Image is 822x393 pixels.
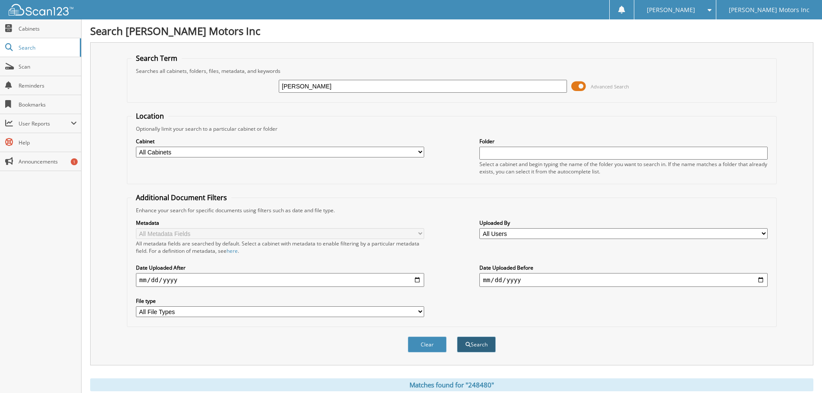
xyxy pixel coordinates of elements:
[90,378,813,391] div: Matches found for "248480"
[729,7,809,13] span: [PERSON_NAME] Motors Inc
[408,336,447,352] button: Clear
[136,297,424,305] label: File type
[136,240,424,255] div: All metadata fields are searched by default. Select a cabinet with metadata to enable filtering b...
[19,82,77,89] span: Reminders
[9,4,73,16] img: scan123-logo-white.svg
[132,111,168,121] legend: Location
[19,139,77,146] span: Help
[71,158,78,165] div: 1
[136,219,424,226] label: Metadata
[479,160,768,175] div: Select a cabinet and begin typing the name of the folder you want to search in. If the name match...
[132,193,231,202] legend: Additional Document Filters
[591,83,629,90] span: Advanced Search
[479,264,768,271] label: Date Uploaded Before
[132,125,772,132] div: Optionally limit your search to a particular cabinet or folder
[479,138,768,145] label: Folder
[19,120,71,127] span: User Reports
[19,101,77,108] span: Bookmarks
[132,67,772,75] div: Searches all cabinets, folders, files, metadata, and keywords
[132,207,772,214] div: Enhance your search for specific documents using filters such as date and file type.
[132,53,182,63] legend: Search Term
[227,247,238,255] a: here
[19,44,76,51] span: Search
[479,219,768,226] label: Uploaded By
[479,273,768,287] input: end
[19,158,77,165] span: Announcements
[19,63,77,70] span: Scan
[136,264,424,271] label: Date Uploaded After
[19,25,77,32] span: Cabinets
[136,273,424,287] input: start
[90,24,813,38] h1: Search [PERSON_NAME] Motors Inc
[647,7,695,13] span: [PERSON_NAME]
[136,138,424,145] label: Cabinet
[457,336,496,352] button: Search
